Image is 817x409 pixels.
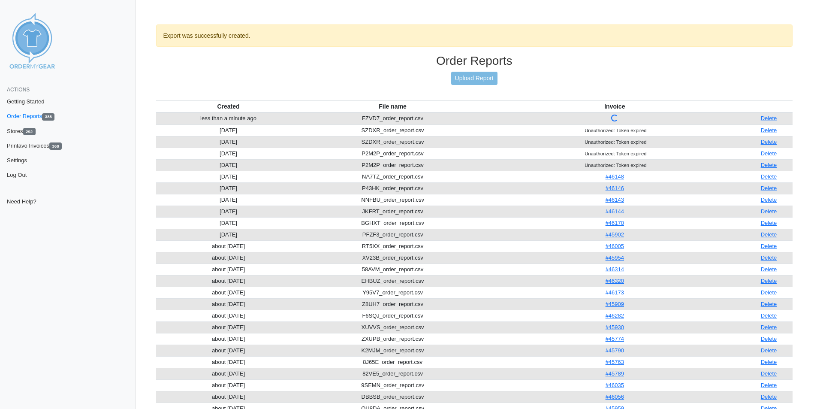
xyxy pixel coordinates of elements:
[156,356,301,368] td: about [DATE]
[156,54,793,68] h3: Order Reports
[761,289,777,296] a: Delete
[301,252,485,264] td: XV23B_order_report.csv
[301,345,485,356] td: K2MJM_order_report.csv
[156,112,301,125] td: less than a minute ago
[606,208,624,215] a: #46144
[301,287,485,298] td: Y95V7_order_report.csv
[156,194,301,206] td: [DATE]
[301,112,485,125] td: FZVD7_order_report.csv
[301,356,485,368] td: 8J65E_order_report.csv
[606,301,624,307] a: #45909
[301,182,485,194] td: P43HK_order_report.csv
[606,197,624,203] a: #46143
[301,148,485,159] td: P2M2P_order_report.csv
[761,197,777,203] a: Delete
[301,310,485,321] td: F6SQJ_order_report.csv
[301,229,485,240] td: PFZF3_order_report.csv
[761,127,777,133] a: Delete
[42,113,54,121] span: 388
[761,243,777,249] a: Delete
[761,301,777,307] a: Delete
[156,240,301,252] td: about [DATE]
[156,310,301,321] td: about [DATE]
[606,324,624,330] a: #45930
[7,87,30,93] span: Actions
[761,312,777,319] a: Delete
[301,298,485,310] td: Z8UH7_order_report.csv
[606,382,624,388] a: #46035
[451,72,497,85] a: Upload Report
[761,254,777,261] a: Delete
[606,266,624,273] a: #46314
[606,173,624,180] a: #46148
[301,368,485,379] td: 82VE5_order_report.csv
[606,289,624,296] a: #46173
[606,359,624,365] a: #45763
[761,173,777,180] a: Delete
[761,220,777,226] a: Delete
[301,264,485,275] td: 58AVM_order_report.csv
[156,379,301,391] td: about [DATE]
[156,333,301,345] td: about [DATE]
[606,185,624,191] a: #46146
[761,185,777,191] a: Delete
[761,370,777,377] a: Delete
[301,194,485,206] td: NNFBU_order_report.csv
[606,220,624,226] a: #46170
[761,231,777,238] a: Delete
[156,148,301,159] td: [DATE]
[49,142,62,150] span: 368
[761,115,777,121] a: Delete
[156,368,301,379] td: about [DATE]
[761,336,777,342] a: Delete
[761,150,777,157] a: Delete
[301,217,485,229] td: BGHXT_order_report.csv
[156,391,301,403] td: about [DATE]
[301,321,485,333] td: XUVVS_order_report.csv
[761,266,777,273] a: Delete
[485,100,745,112] th: Invoice
[156,264,301,275] td: about [DATE]
[606,370,624,377] a: #45789
[156,100,301,112] th: Created
[156,345,301,356] td: about [DATE]
[156,171,301,182] td: [DATE]
[156,124,301,136] td: [DATE]
[761,347,777,354] a: Delete
[301,275,485,287] td: EHBUZ_order_report.csv
[761,208,777,215] a: Delete
[606,336,624,342] a: #45774
[156,229,301,240] td: [DATE]
[761,139,777,145] a: Delete
[301,171,485,182] td: NA7TZ_order_report.csv
[156,217,301,229] td: [DATE]
[606,347,624,354] a: #45790
[606,231,624,238] a: #45902
[23,128,36,135] span: 292
[301,100,485,112] th: File name
[301,240,485,252] td: RT5XX_order_report.csv
[486,127,743,134] div: Unauthorized: Token expired
[156,298,301,310] td: about [DATE]
[301,379,485,391] td: 9SEMN_order_report.csv
[301,136,485,148] td: SZDXR_order_report.csv
[486,138,743,146] div: Unauthorized: Token expired
[156,182,301,194] td: [DATE]
[301,159,485,171] td: P2M2P_order_report.csv
[761,162,777,168] a: Delete
[761,278,777,284] a: Delete
[156,24,793,47] div: Export was successfully created.
[156,206,301,217] td: [DATE]
[606,394,624,400] a: #46056
[486,161,743,169] div: Unauthorized: Token expired
[606,312,624,319] a: #46282
[301,333,485,345] td: ZXUPB_order_report.csv
[156,252,301,264] td: about [DATE]
[301,124,485,136] td: SZDXR_order_report.csv
[761,359,777,365] a: Delete
[606,254,624,261] a: #45954
[156,136,301,148] td: [DATE]
[156,321,301,333] td: about [DATE]
[761,324,777,330] a: Delete
[606,243,624,249] a: #46005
